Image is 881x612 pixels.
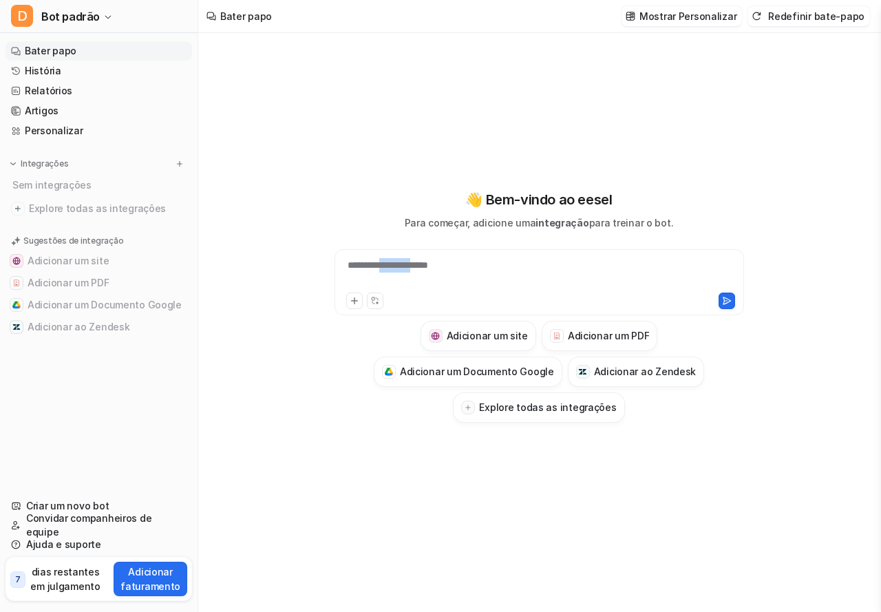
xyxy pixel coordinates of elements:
[120,566,180,592] font: Adicionar faturamento
[6,272,192,294] button: Adicionar um PDFAdicionar um PDF
[29,202,166,214] font: Explore todas as integrações
[6,496,192,516] a: Criar um novo bot
[12,179,92,191] font: Sem integrações
[589,217,674,229] font: para treinar o bot.
[768,10,864,22] font: Redefinir bate-papo
[431,332,440,341] img: Adicionar um site
[15,574,21,584] font: 7
[6,250,192,272] button: Adicionar um siteAdicionar um site
[639,10,736,22] font: Mostrar Personalizar
[30,566,100,592] font: dias restantes em julgamento
[594,366,696,377] font: Adicionar ao Zendesk
[28,321,129,333] font: Adicionar ao Zendesk
[175,159,184,169] img: menu_add.svg
[453,392,624,423] button: Explore todas as integrações
[479,401,616,413] font: Explore todas as integrações
[12,279,21,287] img: Adicionar um PDF
[421,321,536,351] button: Adicionar um siteAdicionar um site
[568,357,704,387] button: Adicionar ao ZendeskAdicionar ao Zendesk
[26,512,151,538] font: Convidar companheiros de equipe
[747,6,870,26] button: Redefinir bate-papo
[26,500,109,511] font: Criar um novo bot
[6,157,72,171] button: Integrações
[568,330,650,341] font: Adicionar um PDF
[578,368,587,377] img: Adicionar ao Zendesk
[405,217,536,229] font: Para começar, adicione uma
[6,101,192,120] a: Artigos
[8,159,18,169] img: expandir menu
[385,368,394,376] img: Adicionar um Documento Google
[12,257,21,265] img: Adicionar um site
[25,45,76,56] font: Bater papo
[6,516,192,535] a: Convidar companheiros de equipe
[26,538,101,550] font: Ajuda e suporte
[553,332,562,340] img: Adicionar um PDF
[23,235,123,246] font: Sugestões de integração
[6,199,192,218] a: Explore todas as integrações
[465,191,612,208] font: 👋 Bem-vindo ao eesel
[374,357,562,387] button: Adicionar um Documento GoogleAdicionar um Documento Google
[12,301,21,309] img: Adicionar um Documento Google
[21,158,68,169] font: Integrações
[17,8,28,24] font: D
[6,316,192,338] button: Adicionar ao ZendeskAdicionar ao Zendesk
[28,255,109,266] font: Adicionar um site
[25,65,61,76] font: História
[11,202,25,215] img: explore todas as integrações
[12,323,21,331] img: Adicionar ao Zendesk
[6,61,192,81] a: História
[6,294,192,316] button: Adicionar um Documento GoogleAdicionar um Documento Google
[6,41,192,61] a: Bater papo
[6,535,192,554] a: Ajuda e suporte
[752,11,761,21] img: reiniciar
[542,321,658,351] button: Adicionar um PDFAdicionar um PDF
[25,105,59,116] font: Artigos
[6,81,192,101] a: Relatórios
[28,277,109,288] font: Adicionar um PDF
[114,562,187,596] button: Adicionar faturamento
[25,85,72,96] font: Relatórios
[25,125,83,136] font: Personalizar
[447,330,528,341] font: Adicionar um site
[6,121,192,140] a: Personalizar
[626,11,635,21] img: personalizar
[28,299,182,310] font: Adicionar um Documento Google
[622,6,742,26] button: Mostrar Personalizar
[535,217,588,229] font: integração
[220,10,272,22] font: Bater papo
[400,366,554,377] font: Adicionar um Documento Google
[41,10,100,23] font: Bot padrão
